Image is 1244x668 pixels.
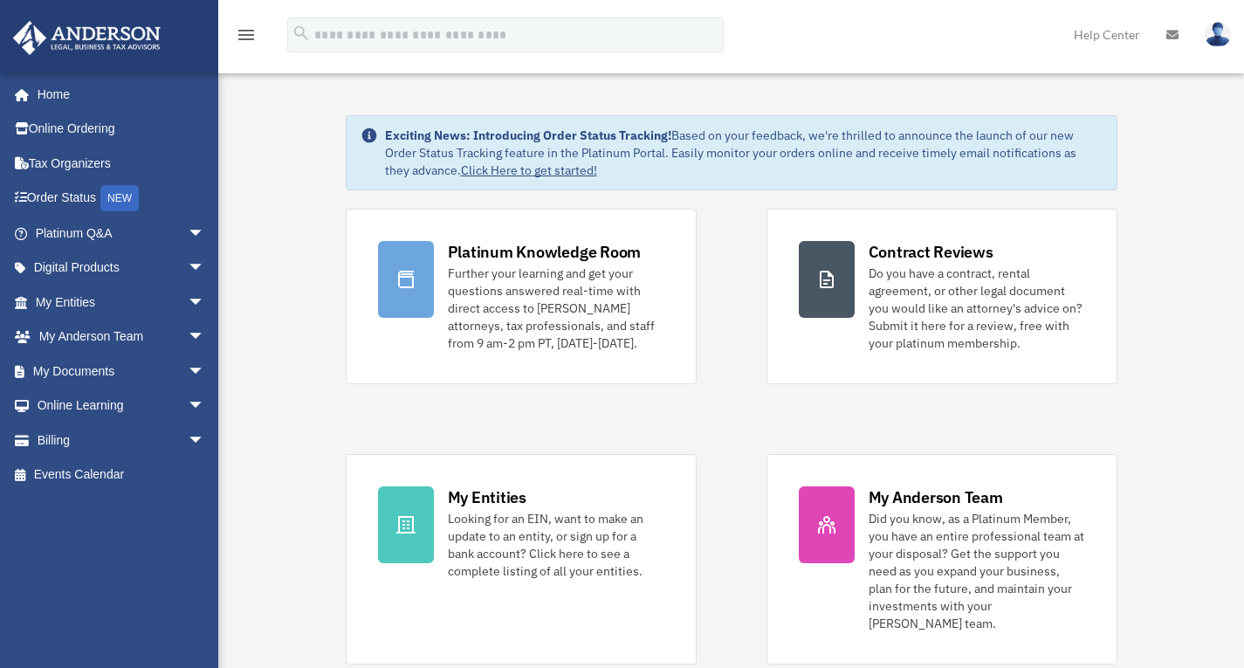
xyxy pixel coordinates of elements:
[188,320,223,355] span: arrow_drop_down
[346,454,697,665] a: My Entities Looking for an EIN, want to make an update to an entity, or sign up for a bank accoun...
[188,216,223,251] span: arrow_drop_down
[12,354,231,389] a: My Documentsarrow_drop_down
[12,423,231,458] a: Billingarrow_drop_down
[8,21,166,55] img: Anderson Advisors Platinum Portal
[766,454,1117,665] a: My Anderson Team Did you know, as a Platinum Member, you have an entire professional team at your...
[12,251,231,286] a: Digital Productsarrow_drop_down
[12,389,231,424] a: Online Learningarrow_drop_down
[12,112,231,147] a: Online Ordering
[188,285,223,320] span: arrow_drop_down
[12,77,223,112] a: Home
[100,185,139,211] div: NEW
[869,241,993,263] div: Contract Reviews
[385,127,671,143] strong: Exciting News: Introducing Order Status Tracking!
[448,486,526,508] div: My Entities
[1205,22,1231,47] img: User Pic
[236,24,257,45] i: menu
[188,423,223,458] span: arrow_drop_down
[448,510,664,580] div: Looking for an EIN, want to make an update to an entity, or sign up for a bank account? Click her...
[292,24,311,43] i: search
[869,265,1085,352] div: Do you have a contract, rental agreement, or other legal document you would like an attorney's ad...
[869,510,1085,632] div: Did you know, as a Platinum Member, you have an entire professional team at your disposal? Get th...
[12,285,231,320] a: My Entitiesarrow_drop_down
[385,127,1103,179] div: Based on your feedback, we're thrilled to announce the launch of our new Order Status Tracking fe...
[236,31,257,45] a: menu
[12,146,231,181] a: Tax Organizers
[12,320,231,355] a: My Anderson Teamarrow_drop_down
[188,354,223,389] span: arrow_drop_down
[12,216,231,251] a: Platinum Q&Aarrow_drop_down
[188,389,223,424] span: arrow_drop_down
[448,241,642,263] div: Platinum Knowledge Room
[461,162,597,178] a: Click Here to get started!
[12,181,231,217] a: Order StatusNEW
[12,458,231,492] a: Events Calendar
[766,209,1117,384] a: Contract Reviews Do you have a contract, rental agreement, or other legal document you would like...
[448,265,664,352] div: Further your learning and get your questions answered real-time with direct access to [PERSON_NAM...
[188,251,223,286] span: arrow_drop_down
[869,486,1003,508] div: My Anderson Team
[346,209,697,384] a: Platinum Knowledge Room Further your learning and get your questions answered real-time with dire...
